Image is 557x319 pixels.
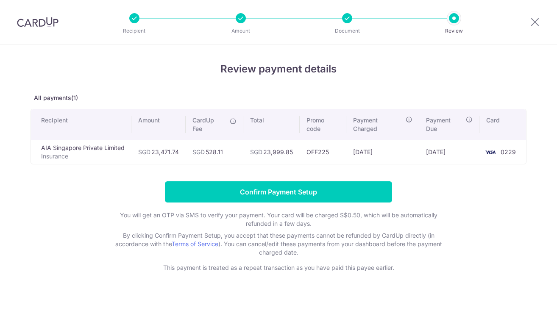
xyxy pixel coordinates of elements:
[165,181,392,202] input: Confirm Payment Setup
[109,231,448,257] p: By clicking Confirm Payment Setup, you accept that these payments cannot be refunded by CardUp di...
[103,27,166,35] p: Recipient
[109,211,448,228] p: You will get an OTP via SMS to verify your payment. Your card will be charged S$0.50, which will ...
[479,109,526,140] th: Card
[109,264,448,272] p: This payment is treated as a repeat transaction as you have paid this payee earlier.
[31,94,526,102] p: All payments(1)
[17,17,58,27] img: CardUp
[138,148,150,155] span: SGD
[300,140,347,164] td: OFF225
[172,240,218,247] a: Terms of Service
[31,109,131,140] th: Recipient
[426,116,463,133] span: Payment Due
[131,109,186,140] th: Amount
[192,148,205,155] span: SGD
[186,140,243,164] td: 528.11
[419,140,479,164] td: [DATE]
[243,109,300,140] th: Total
[41,152,125,161] p: Insurance
[300,109,347,140] th: Promo code
[131,140,186,164] td: 23,471.74
[482,147,499,157] img: <span class="translation_missing" title="translation missing: en.account_steps.new_confirm_form.b...
[501,148,516,155] span: 0229
[192,116,226,133] span: CardUp Fee
[209,27,272,35] p: Amount
[353,116,403,133] span: Payment Charged
[243,140,300,164] td: 23,999.85
[316,27,379,35] p: Document
[346,140,419,164] td: [DATE]
[31,140,131,164] td: AIA Singapore Private Limited
[31,61,526,77] h4: Review payment details
[423,27,485,35] p: Review
[250,148,262,155] span: SGD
